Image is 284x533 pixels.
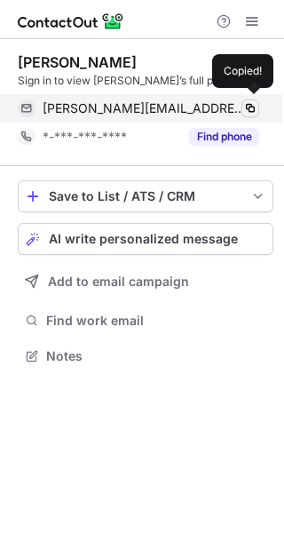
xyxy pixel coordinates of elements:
[46,348,266,364] span: Notes
[43,100,246,116] span: [PERSON_NAME][EMAIL_ADDRESS][PERSON_NAME][DOMAIN_NAME]
[48,274,189,289] span: Add to email campaign
[18,73,273,89] div: Sign in to view [PERSON_NAME]’s full profile
[49,232,238,246] span: AI write personalized message
[18,180,273,212] button: save-profile-one-click
[18,266,273,298] button: Add to email campaign
[18,223,273,255] button: AI write personalized message
[46,313,266,329] span: Find work email
[18,344,273,369] button: Notes
[49,189,242,203] div: Save to List / ATS / CRM
[18,308,273,333] button: Find work email
[18,53,137,71] div: [PERSON_NAME]
[18,11,124,32] img: ContactOut v5.3.10
[189,128,259,146] button: Reveal Button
